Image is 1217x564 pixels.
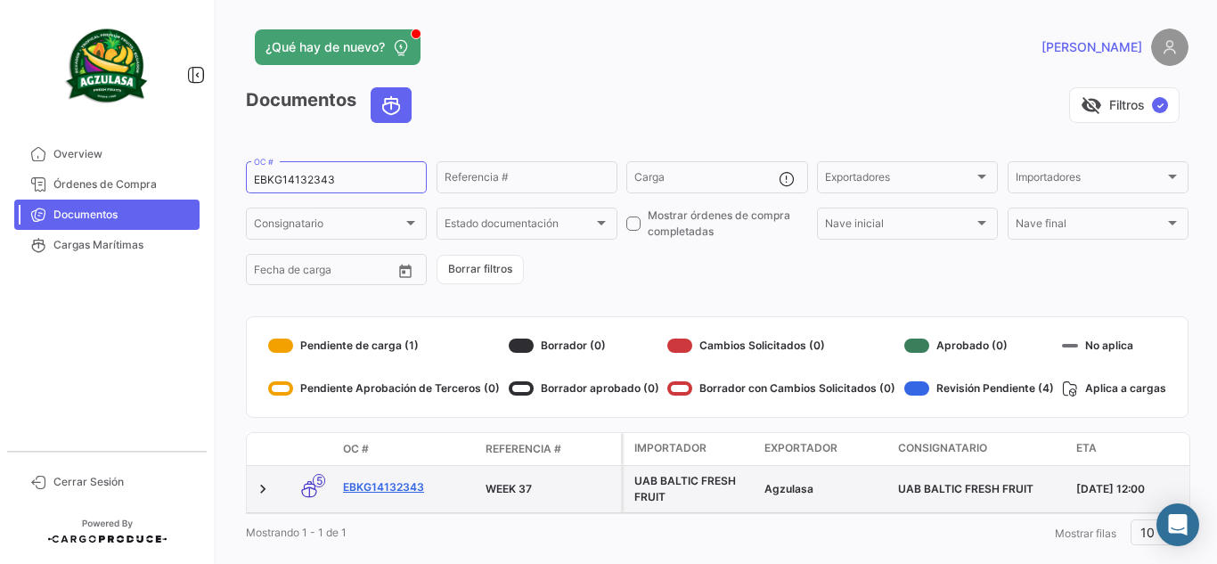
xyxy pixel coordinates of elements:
[62,21,151,110] img: agzulasa-logo.png
[1152,97,1168,113] span: ✓
[898,440,987,456] span: Consignatario
[254,480,272,498] a: Expand/Collapse Row
[53,237,192,253] span: Cargas Marítimas
[509,331,659,360] div: Borrador (0)
[53,474,192,490] span: Cerrar Sesión
[1076,481,1196,497] div: [DATE] 12:00
[14,230,200,260] a: Cargas Marítimas
[667,374,895,403] div: Borrador con Cambios Solicitados (0)
[14,169,200,200] a: Órdenes de Compra
[268,374,500,403] div: Pendiente Aprobación de Terceros (0)
[255,29,421,65] button: ¿Qué hay de nuevo?
[392,257,419,284] button: Open calendar
[825,220,974,233] span: Nave inicial
[445,220,593,233] span: Estado documentación
[265,38,385,56] span: ¿Qué hay de nuevo?
[634,473,750,505] div: UAB BALTIC FRESH FRUIT
[486,441,561,457] span: Referencia #
[764,481,884,497] div: Agzulasa
[1016,220,1164,233] span: Nave final
[437,255,524,284] button: Borrar filtros
[825,174,974,186] span: Exportadores
[53,207,192,223] span: Documentos
[486,481,614,497] div: WEEK 37
[1055,527,1116,540] span: Mostrar filas
[904,331,1054,360] div: Aprobado (0)
[1069,87,1180,123] button: visibility_offFiltros✓
[898,482,1033,495] span: UAB BALTIC FRESH FRUIT
[254,220,403,233] span: Consignatario
[14,139,200,169] a: Overview
[509,374,659,403] div: Borrador aprobado (0)
[246,526,347,539] span: Mostrando 1 - 1 de 1
[343,441,369,457] span: OC #
[757,433,891,465] datatable-header-cell: Exportador
[904,374,1054,403] div: Revisión Pendiente (4)
[254,266,286,279] input: Desde
[313,474,325,487] span: 5
[764,440,837,456] span: Exportador
[298,266,364,279] input: Hasta
[1081,94,1102,116] span: visibility_off
[624,433,757,465] datatable-header-cell: Importador
[1016,174,1164,186] span: Importadores
[14,200,200,230] a: Documentos
[478,434,621,464] datatable-header-cell: Referencia #
[372,88,411,122] button: Ocean
[336,434,478,464] datatable-header-cell: OC #
[1041,38,1142,56] span: [PERSON_NAME]
[246,87,417,123] h3: Documentos
[1069,433,1203,465] datatable-header-cell: ETA
[1140,525,1155,540] span: 10
[1151,29,1188,66] img: placeholder-user.png
[343,479,471,495] a: EBKG14132343
[1062,331,1166,360] div: No aplica
[667,331,895,360] div: Cambios Solicitados (0)
[53,146,192,162] span: Overview
[634,440,707,456] span: Importador
[53,176,192,192] span: Órdenes de Compra
[282,442,336,456] datatable-header-cell: Modo de Transporte
[1076,440,1097,456] span: ETA
[1156,503,1199,546] div: Abrir Intercom Messenger
[268,331,500,360] div: Pendiente de carga (1)
[1062,374,1166,403] div: Aplica a cargas
[648,208,807,240] span: Mostrar órdenes de compra completadas
[891,433,1069,465] datatable-header-cell: Consignatario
